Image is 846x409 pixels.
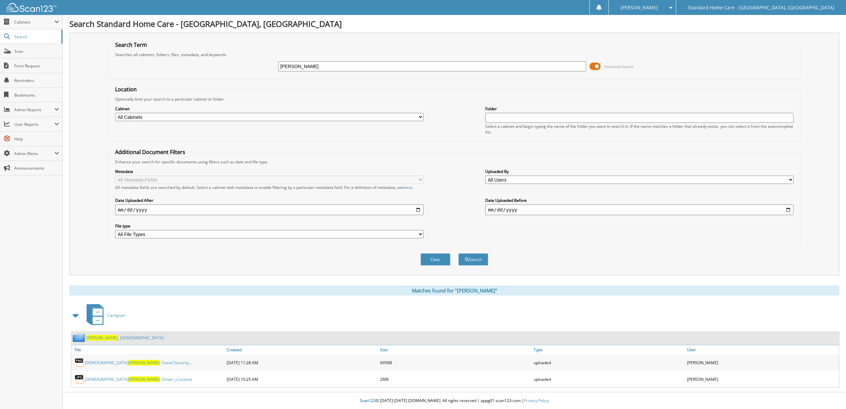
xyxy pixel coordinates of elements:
div: Enhance your search for specific documents using filters such as date and file type. [112,159,797,165]
h1: Search Standard Home Care - [GEOGRAPHIC_DATA], [GEOGRAPHIC_DATA] [69,18,839,29]
span: Admin Reports [14,107,54,113]
span: Bookmarks [14,92,59,98]
div: uploaded [532,372,686,386]
div: Matches found for "[PERSON_NAME]" [69,286,839,295]
a: [DEMOGRAPHIC_DATA][PERSON_NAME]- Driver_s License [85,376,192,382]
div: [DATE] 10:25 AM [225,372,379,386]
img: JPG.png [75,374,85,384]
span: [PERSON_NAME] [87,335,118,341]
div: © [DATE]-[DATE] [DOMAIN_NAME]. All rights reserved | appg01-scan123-com | [63,393,846,409]
button: Search [458,253,488,266]
label: Metadata [115,169,423,174]
div: Searches all cabinets, folders, files, metadata, and keywords [112,52,797,57]
span: Search [14,34,58,40]
legend: Location [112,86,140,93]
span: Form Request [14,63,59,69]
div: Select a cabinet and begin typing the name of the folder you want to search in. If the name match... [485,123,794,135]
div: [DATE] 11:28 AM [225,356,379,369]
div: [PERSON_NAME] [685,372,839,386]
input: start [115,204,423,215]
a: User [685,345,839,354]
label: Cabinet [115,106,423,112]
legend: Search Term [112,41,150,48]
span: Caregiver [108,312,126,318]
span: [PERSON_NAME] [128,376,160,382]
label: Date Uploaded Before [485,198,794,203]
a: Privacy Policy [524,398,549,403]
div: uploaded [532,356,686,369]
span: Admin Menu [14,151,54,156]
img: scan123-logo-white.svg [7,3,56,12]
div: Optionally limit your search to a particular cabinet or folder [112,96,797,102]
a: File [71,345,225,354]
div: All metadata fields are searched by default. Select a cabinet with metadata to enable filtering b... [115,185,423,190]
label: File type [115,223,423,229]
div: 695KB [378,356,532,369]
span: Advanced Search [604,64,634,69]
img: PNG.png [75,358,85,368]
span: Announcements [14,165,59,171]
a: here [404,185,413,190]
span: [PERSON_NAME] [621,6,658,10]
a: Type [532,345,686,354]
a: [PERSON_NAME], [DEMOGRAPHIC_DATA] [87,335,164,341]
span: Reminders [14,78,59,83]
label: Folder [485,106,794,112]
span: Cabinets [14,19,54,25]
img: folder2.png [73,334,87,342]
a: Caregiver [83,302,126,328]
span: Standard Home Care - [GEOGRAPHIC_DATA], [GEOGRAPHIC_DATA] [688,6,834,10]
div: [PERSON_NAME] [685,356,839,369]
span: Help [14,136,59,142]
input: end [485,204,794,215]
label: Uploaded By [485,169,794,174]
button: Clear [421,253,450,266]
span: User Reports [14,122,54,127]
a: Size [378,345,532,354]
legend: Additional Document Filters [112,148,189,156]
span: Scan [14,48,59,54]
a: Created [225,345,379,354]
a: [DEMOGRAPHIC_DATA][PERSON_NAME]- Social Security... [85,360,192,366]
div: 2MB [378,372,532,386]
span: Scan123 [360,398,376,403]
label: Date Uploaded After [115,198,423,203]
span: [PERSON_NAME] [128,360,160,366]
